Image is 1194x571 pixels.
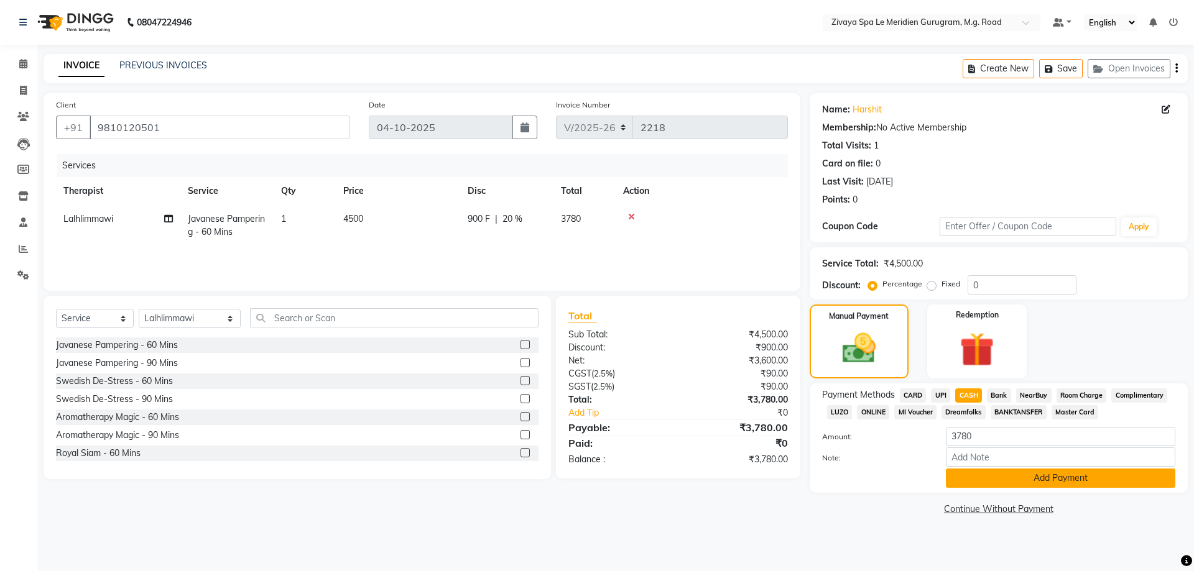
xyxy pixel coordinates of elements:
div: ₹900.00 [678,341,797,354]
div: No Active Membership [822,121,1175,134]
span: ONLINE [857,405,889,419]
a: Add Tip [559,406,698,419]
th: Disc [460,177,553,205]
th: Qty [274,177,336,205]
span: Dreamfolks [942,405,986,419]
div: Royal Siam - 60 Mins [56,447,141,460]
button: Add Payment [946,468,1175,488]
div: ₹3,780.00 [678,420,797,435]
span: MI Voucher [894,405,937,419]
span: | [495,212,497,226]
div: Total: [559,393,678,406]
div: ( ) [559,380,678,393]
span: Bank [987,388,1011,403]
button: Create New [963,59,1034,78]
div: Javanese Pampering - 60 Mins [56,339,178,352]
div: ₹3,780.00 [678,393,797,406]
div: Aromatherapy Magic - 60 Mins [56,411,179,424]
th: Service [180,177,274,205]
div: Coupon Code [822,220,940,233]
label: Redemption [956,309,999,321]
th: Action [616,177,788,205]
input: Search by Name/Mobile/Email/Code [90,116,350,139]
span: NearBuy [1016,388,1052,403]
div: ₹90.00 [678,380,797,393]
div: Payable: [559,420,678,435]
button: Apply [1121,217,1157,236]
span: 2.5% [594,368,613,378]
a: INVOICE [58,55,104,77]
div: 0 [853,193,858,206]
span: 4500 [343,213,363,224]
div: Total Visits: [822,139,871,152]
div: Card on file: [822,157,873,170]
a: Harshit [853,103,882,116]
div: Net: [559,354,678,367]
div: ₹3,780.00 [678,453,797,466]
span: 2.5% [593,381,612,391]
label: Percentage [882,278,922,290]
span: Payment Methods [822,388,895,401]
div: Javanese Pampering - 90 Mins [56,357,178,370]
div: [DATE] [866,175,893,188]
div: Service Total: [822,257,879,270]
div: ₹90.00 [678,367,797,380]
img: logo [32,5,117,40]
input: Amount [946,427,1175,446]
div: 0 [876,157,881,170]
div: Sub Total: [559,328,678,341]
span: LUZO [827,405,853,419]
span: 900 F [468,212,490,226]
span: SGST [568,381,591,392]
div: Services [57,154,797,177]
label: Manual Payment [829,311,889,322]
div: Aromatherapy Magic - 90 Mins [56,429,179,442]
div: ₹0 [678,436,797,450]
div: ( ) [559,367,678,380]
div: Balance : [559,453,678,466]
span: Master Card [1052,405,1099,419]
div: Last Visit: [822,175,864,188]
input: Add Note [946,447,1175,467]
div: Points: [822,193,850,206]
input: Enter Offer / Coupon Code [940,217,1116,236]
img: _gift.svg [949,328,1005,371]
div: ₹4,500.00 [678,328,797,341]
a: Continue Without Payment [812,503,1185,516]
span: 3780 [561,213,581,224]
input: Search or Scan [250,308,539,327]
div: Name: [822,103,850,116]
label: Invoice Number [556,99,610,111]
div: Swedish De-Stress - 90 Mins [56,393,173,406]
span: CASH [955,388,982,403]
label: Amount: [813,431,937,442]
div: Membership: [822,121,876,134]
span: Room Charge [1057,388,1107,403]
button: +91 [56,116,91,139]
label: Note: [813,452,937,464]
div: 1 [874,139,879,152]
div: ₹4,500.00 [884,257,923,270]
span: CARD [900,388,927,403]
th: Total [553,177,616,205]
div: ₹3,600.00 [678,354,797,367]
th: Therapist [56,177,180,205]
span: 1 [281,213,286,224]
label: Date [369,99,386,111]
b: 08047224946 [137,5,192,40]
div: Discount: [822,279,861,292]
span: Javanese Pampering - 60 Mins [188,213,265,237]
span: 20 % [502,212,522,226]
span: Lalhlimmawi [63,213,113,224]
div: Swedish De-Stress - 60 Mins [56,375,173,388]
span: BANKTANSFER [991,405,1047,419]
label: Client [56,99,76,111]
img: _cash.svg [832,329,886,367]
button: Open Invoices [1088,59,1170,78]
label: Fixed [942,278,960,290]
span: UPI [931,388,950,403]
div: ₹0 [698,406,797,419]
span: CGST [568,368,591,379]
span: Total [568,309,597,322]
div: Paid: [559,436,678,450]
